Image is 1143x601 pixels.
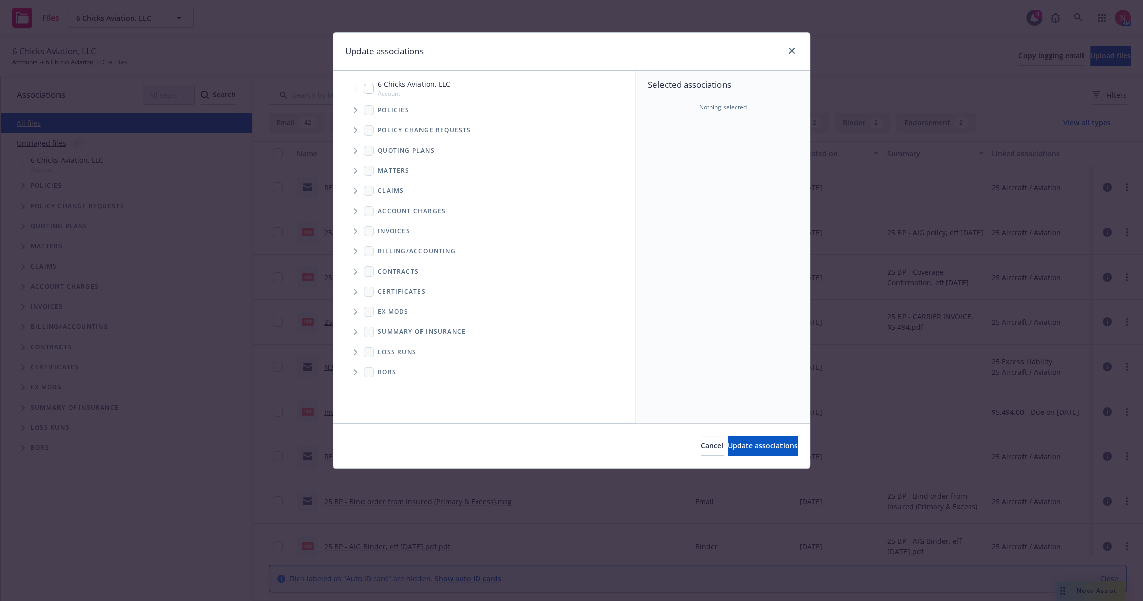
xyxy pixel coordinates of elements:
span: Nothing selected [699,103,747,112]
span: Policies [378,107,409,113]
div: Tree Example [333,77,635,241]
a: close [786,45,798,57]
span: Billing/Accounting [378,248,456,254]
span: Ex Mods [378,309,408,315]
span: Summary of insurance [378,329,466,335]
span: Selected associations [648,79,798,91]
button: Update associations [728,436,798,456]
button: Cancel [701,436,724,456]
span: Contracts [378,269,419,275]
span: Quoting plans [378,148,435,154]
span: Account charges [378,208,446,214]
h1: Update associations [345,45,424,58]
span: 6 Chicks Aviation, LLC [378,79,450,89]
span: Policy change requests [378,127,471,133]
span: BORs [378,369,396,375]
span: Claims [378,188,404,194]
span: Certificates [378,289,426,295]
span: Update associations [728,441,798,450]
span: Account [378,89,450,98]
div: Folder Tree Example [333,241,635,382]
span: Loss Runs [378,349,416,355]
span: Matters [378,168,409,174]
span: Cancel [701,441,724,450]
span: Invoices [378,228,410,234]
